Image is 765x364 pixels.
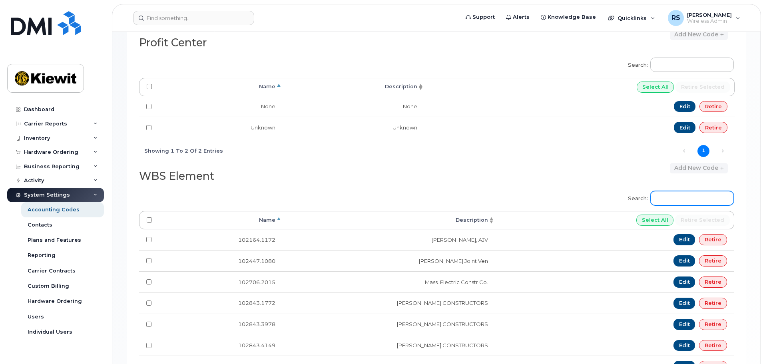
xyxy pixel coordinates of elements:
[662,10,746,26] div: Rudy Sanchez
[687,12,732,18] span: [PERSON_NAME]
[699,255,727,267] a: Retire
[159,335,283,356] td: 102843.4149
[139,143,223,157] div: Showing 1 to 2 of 2 entries
[159,229,283,250] td: 102164.1172
[674,122,696,133] a: Edit
[159,117,283,138] td: Unknown
[671,13,680,23] span: RS
[623,186,734,208] label: Search:
[283,335,495,356] td: [PERSON_NAME] CONSTRUCTORS
[699,276,727,288] a: Retire
[673,340,695,351] a: Edit
[283,229,495,250] td: [PERSON_NAME], AJV
[159,96,283,117] td: None
[670,30,728,40] a: Add new code
[699,101,727,112] a: Retire
[472,13,495,21] span: Support
[548,13,596,21] span: Knowledge Base
[699,234,727,245] a: Retire
[673,298,695,309] a: Edit
[699,122,727,133] a: Retire
[673,276,695,288] a: Edit
[717,145,729,157] a: Next
[674,101,696,112] a: Edit
[283,211,495,229] th: Description: activate to sort column ascending
[637,82,674,93] input: Select All
[283,78,425,96] th: Description: activate to sort column ascending
[699,319,727,330] a: Retire
[673,319,695,330] a: Edit
[159,250,283,271] td: 102447.1080
[650,58,734,72] input: Search:
[636,215,674,226] input: Select All
[699,340,727,351] a: Retire
[283,292,495,314] td: [PERSON_NAME] CONSTRUCTORS
[283,96,425,117] td: None
[159,292,283,314] td: 102843.1772
[513,13,530,21] span: Alerts
[283,250,495,271] td: [PERSON_NAME] Joint Ven
[730,329,759,358] iframe: Messenger Launcher
[670,163,728,173] a: Add new code
[618,15,647,21] span: Quicklinks
[500,9,535,25] a: Alerts
[283,314,495,335] td: [PERSON_NAME] CONSTRUCTORS
[139,37,430,49] h2: Profit Center
[650,191,734,205] input: Search:
[623,52,734,75] label: Search:
[159,271,283,292] td: 102706.2015
[673,255,695,267] a: Edit
[159,314,283,335] td: 102843.3978
[697,145,709,157] a: 1
[139,170,430,182] h2: WBS Element
[159,211,283,229] th: Name: activate to sort column descending
[602,10,661,26] div: Quicklinks
[159,78,283,96] th: Name: activate to sort column descending
[133,11,254,25] input: Find something...
[678,145,690,157] a: Previous
[699,298,727,309] a: Retire
[535,9,602,25] a: Knowledge Base
[283,271,495,292] td: Mass. Electric Constr Co.
[687,18,732,24] span: Wireless Admin
[673,234,695,245] a: Edit
[283,117,425,138] td: Unknown
[460,9,500,25] a: Support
